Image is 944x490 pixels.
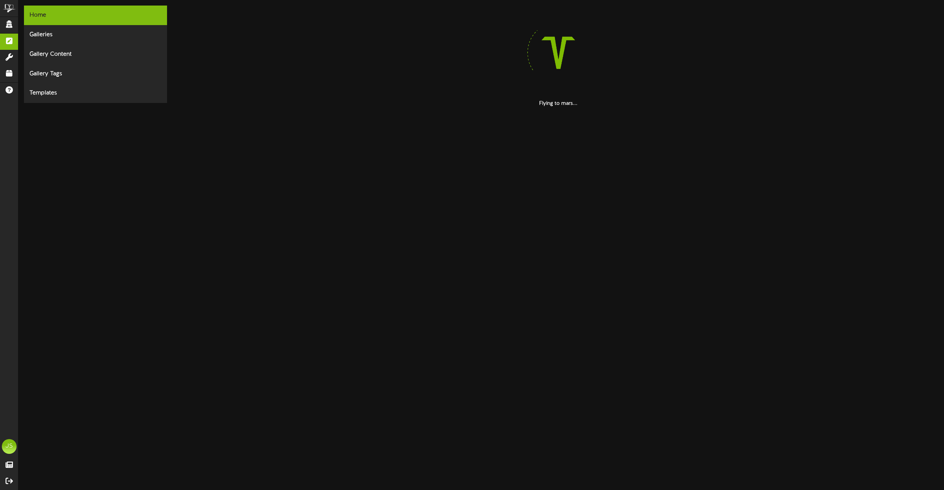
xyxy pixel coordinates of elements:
[511,6,605,100] img: loading-spinner-4.png
[24,6,167,25] div: Home
[24,64,167,84] div: Gallery Tags
[24,45,167,64] div: Gallery Content
[2,439,17,454] div: JS
[24,25,167,45] div: Galleries
[24,83,167,103] div: Templates
[539,101,577,106] strong: Flying to mars...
